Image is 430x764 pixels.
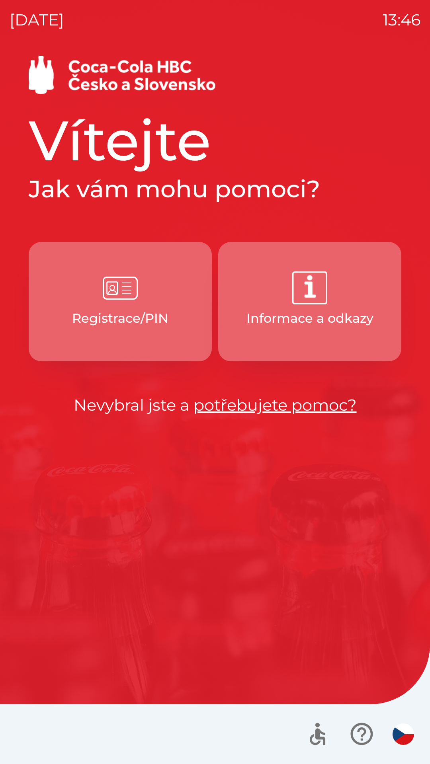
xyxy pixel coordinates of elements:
img: e6b0946f-9245-445c-9933-d8d2cebc90cb.png [103,271,138,306]
p: [DATE] [10,8,64,32]
button: Registrace/PIN [29,242,212,361]
p: Registrace/PIN [72,309,168,328]
h2: Jak vám mohu pomoci? [29,174,401,204]
img: cs flag [393,723,414,745]
p: Nevybral jste a [29,393,401,417]
p: Informace a odkazy [246,309,373,328]
img: 2da3ce84-b443-4ada-b987-6433ed45e4b0.png [292,271,327,306]
img: Logo [29,56,401,94]
h1: Vítejte [29,107,401,174]
p: 13:46 [383,8,420,32]
a: potřebujete pomoc? [193,395,357,415]
button: Informace a odkazy [218,242,401,361]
